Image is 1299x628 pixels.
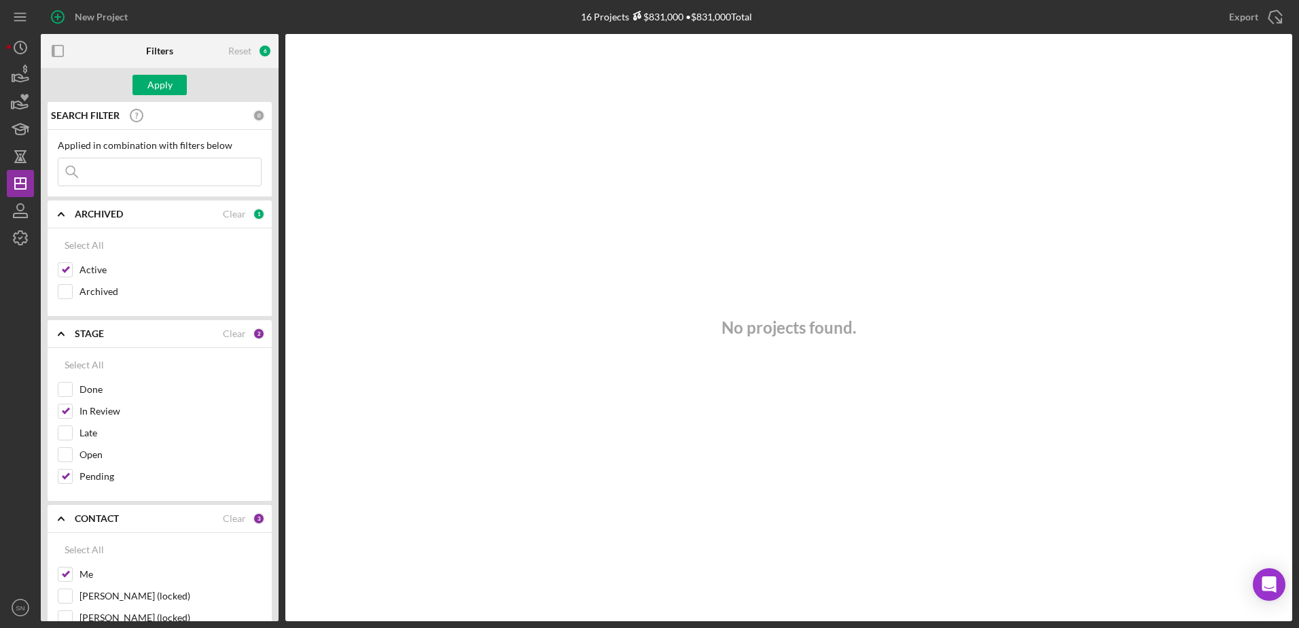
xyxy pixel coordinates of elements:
[58,232,111,259] button: Select All
[253,512,265,525] div: 3
[75,513,119,524] b: CONTACT
[1253,568,1285,601] div: Open Intercom Messenger
[253,328,265,340] div: 2
[79,470,262,483] label: Pending
[79,568,262,581] label: Me
[223,328,246,339] div: Clear
[1215,3,1292,31] button: Export
[253,208,265,220] div: 1
[79,611,262,625] label: [PERSON_NAME] (locked)
[581,11,752,22] div: 16 Projects • $831,000 Total
[79,404,262,418] label: In Review
[65,232,104,259] div: Select All
[41,3,141,31] button: New Project
[79,285,262,298] label: Archived
[7,594,34,621] button: SN
[722,318,856,337] h3: No projects found.
[629,11,683,22] div: $831,000
[79,426,262,440] label: Late
[132,75,187,95] button: Apply
[75,3,128,31] div: New Project
[228,46,251,56] div: Reset
[147,75,173,95] div: Apply
[65,351,104,379] div: Select All
[75,328,104,339] b: STAGE
[65,536,104,563] div: Select All
[223,209,246,220] div: Clear
[1229,3,1258,31] div: Export
[58,536,111,563] button: Select All
[58,351,111,379] button: Select All
[223,513,246,524] div: Clear
[258,44,272,58] div: 6
[146,46,173,56] b: Filters
[79,263,262,277] label: Active
[79,448,262,461] label: Open
[79,383,262,396] label: Done
[79,589,262,603] label: [PERSON_NAME] (locked)
[51,110,120,121] b: SEARCH FILTER
[253,109,265,122] div: 0
[16,604,24,612] text: SN
[58,140,262,151] div: Applied in combination with filters below
[75,209,123,220] b: ARCHIVED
